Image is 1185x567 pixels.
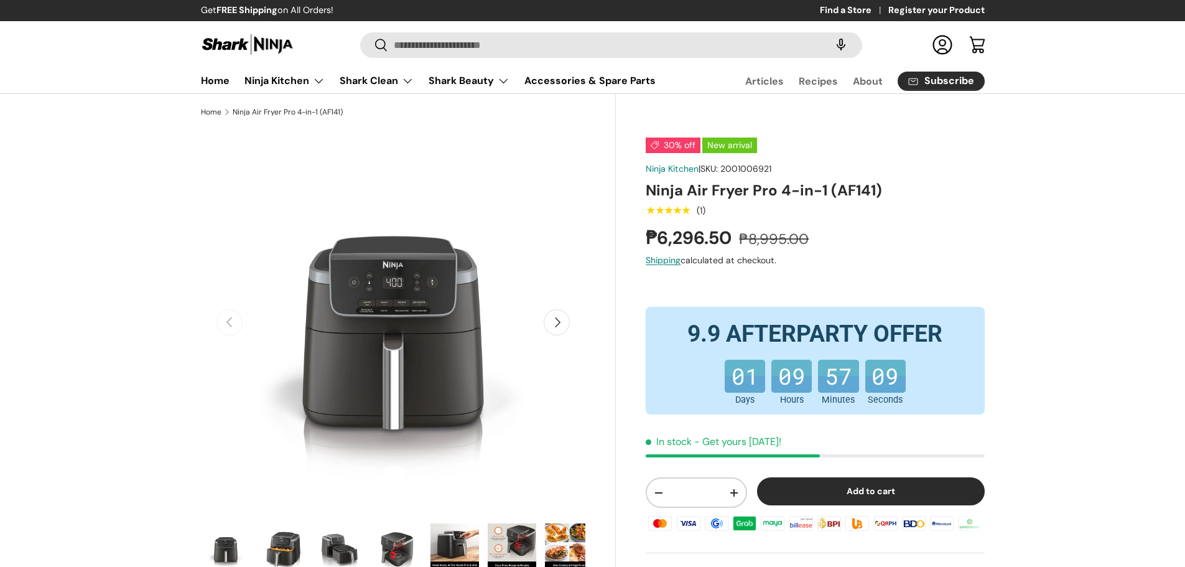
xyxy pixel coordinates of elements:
[646,138,700,153] span: 30% off
[700,163,718,174] span: SKU:
[853,69,883,93] a: About
[201,106,616,118] nav: Breadcrumbs
[201,68,656,93] nav: Primary
[646,180,984,200] h1: Ninja Air Fryer Pro 4-in-1 (AF141)
[332,68,421,93] summary: Shark Clean
[731,514,758,533] img: grabpay
[928,514,955,533] img: metrobank
[216,4,277,16] strong: FREE Shipping
[865,360,906,377] b: 09
[720,163,771,174] span: 2001006921
[888,4,985,17] a: Register your Product
[739,230,809,248] s: ₱8,995.00
[699,163,771,174] span: |
[201,4,333,17] p: Get on All Orders!
[646,435,692,448] span: In stock
[646,514,674,533] img: master
[898,72,985,91] a: Subscribe
[715,68,985,93] nav: Secondary
[674,514,702,533] img: visa
[233,108,343,116] a: Ninja Air Fryer Pro 4-in-1 (AF141)
[745,69,784,93] a: Articles
[799,69,838,93] a: Recipes
[244,68,325,93] a: Ninja Kitchen
[924,76,974,86] span: Subscribe
[818,360,858,377] b: 57
[725,360,765,377] b: 01
[694,435,781,448] p: - Get yours [DATE]!
[703,514,730,533] img: gcash
[771,360,812,377] b: 09
[421,68,517,93] summary: Shark Beauty
[759,514,786,533] img: maya
[646,204,690,217] span: ★★★★★
[788,514,815,533] img: billease
[956,514,983,533] img: landbank
[201,68,230,93] a: Home
[702,138,757,153] span: New arrival
[757,477,985,505] button: Add to cart
[820,4,888,17] a: Find a Store
[821,31,861,59] speech-search-button: Search by voice
[646,205,690,216] div: 5.0 out of 5.0 stars
[816,514,843,533] img: bpi
[900,514,927,533] img: bdo
[201,108,221,116] a: Home
[697,206,705,215] div: (1)
[237,68,332,93] summary: Ninja Kitchen
[646,255,681,266] a: Shipping
[646,254,984,267] div: calculated at checkout.
[340,68,414,93] a: Shark Clean
[429,68,509,93] a: Shark Beauty
[524,68,656,93] a: Accessories & Spare Parts
[646,226,735,250] strong: ₱6,296.50
[646,163,699,174] a: Ninja Kitchen
[843,514,871,533] img: ubp
[201,32,294,57] img: Shark Ninja Philippines
[871,514,899,533] img: qrph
